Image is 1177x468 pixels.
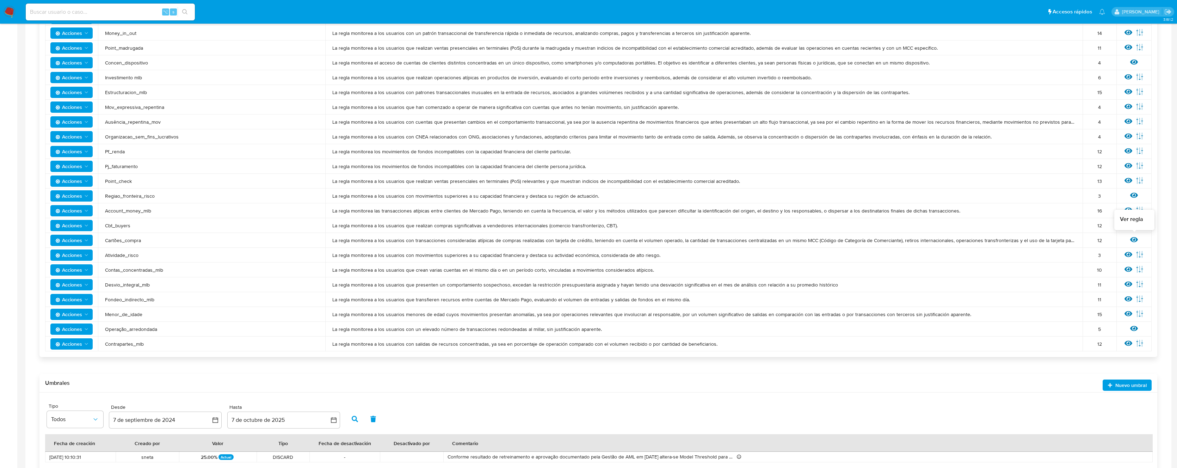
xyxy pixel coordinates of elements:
button: search-icon [178,7,192,17]
input: Buscar usuario o caso... [26,7,195,17]
span: Ver regla [1120,215,1143,223]
p: federico.luaces@mercadolibre.com [1122,8,1162,15]
a: Notificaciones [1099,9,1105,15]
span: 3.161.2 [1163,17,1173,22]
span: ⌥ [163,8,168,15]
a: Salir [1164,8,1172,16]
span: s [172,8,174,15]
span: Accesos rápidos [1053,8,1092,16]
